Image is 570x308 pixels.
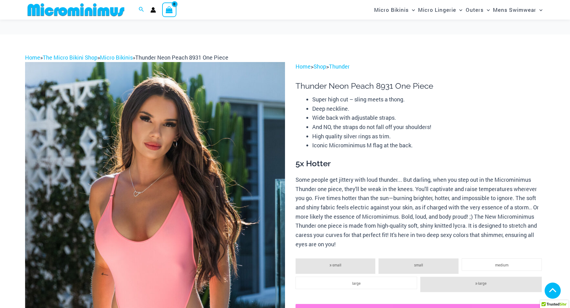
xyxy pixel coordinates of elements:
li: High quality silver rings as trim. [312,132,545,141]
span: Menu Toggle [456,2,462,18]
span: small [414,262,423,267]
p: > > [296,62,545,71]
span: x-large [475,281,486,286]
li: medium [462,258,542,271]
li: Deep neckline. [312,104,545,114]
a: View Shopping Cart, empty [162,2,176,17]
li: x-large [420,277,542,292]
li: x-small [296,258,376,274]
a: Search icon link [139,6,144,14]
a: Micro LingerieMenu ToggleMenu Toggle [417,2,464,18]
a: Micro BikinisMenu ToggleMenu Toggle [373,2,417,18]
a: Home [25,54,40,61]
span: Micro Lingerie [418,2,456,18]
a: Home [296,63,311,70]
li: Super high cut – sling meets a thong. [312,95,545,104]
span: medium [495,262,508,267]
p: Some people get jittery with loud thunder... But darling, when you step out in the Microminimus T... [296,175,545,249]
a: Shop [313,63,326,70]
nav: Site Navigation [372,1,545,19]
li: Wide back with adjustable straps. [312,113,545,123]
li: large [296,277,417,289]
span: Outers [466,2,484,18]
span: large [352,281,361,286]
a: OutersMenu ToggleMenu Toggle [464,2,491,18]
img: MM SHOP LOGO FLAT [25,3,127,17]
li: small [378,258,459,274]
h3: 5x Hotter [296,158,545,169]
span: Menu Toggle [536,2,542,18]
span: Thunder Neon Peach 8931 One Piece [135,54,228,61]
span: » » » [25,54,228,61]
a: The Micro Bikini Shop [43,54,97,61]
span: Menu Toggle [484,2,490,18]
span: x-small [330,262,341,267]
a: Thunder [329,63,350,70]
span: Micro Bikinis [374,2,409,18]
li: Iconic Microminimus M flag at the back. [312,141,545,150]
span: Mens Swimwear [493,2,536,18]
a: Micro Bikinis [100,54,133,61]
li: And NO, the straps do not fall off your shoulders! [312,123,545,132]
h1: Thunder Neon Peach 8931 One Piece [296,81,545,91]
span: Menu Toggle [409,2,415,18]
a: Mens SwimwearMenu ToggleMenu Toggle [491,2,544,18]
a: Account icon link [150,7,156,13]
